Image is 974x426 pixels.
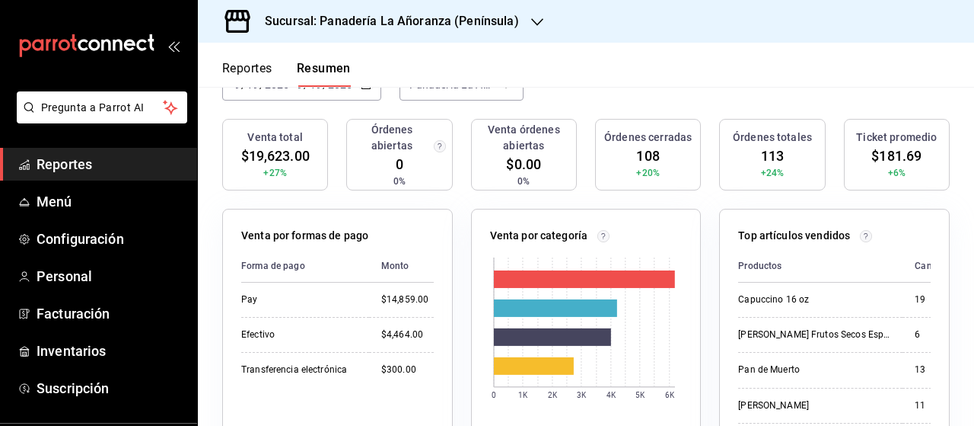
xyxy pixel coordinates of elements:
[518,391,528,399] text: 1K
[167,40,180,52] button: open_drawer_menu
[665,391,675,399] text: 6K
[490,228,588,244] p: Venta por categoría
[902,250,966,283] th: Cantidad
[37,303,185,324] span: Facturación
[37,229,185,249] span: Configuración
[37,154,185,175] span: Reportes
[37,191,185,212] span: Menú
[604,130,692,146] h3: Órdenes cerradas
[517,175,530,188] span: 0%
[41,100,164,116] span: Pregunta a Parrot AI
[478,122,570,154] h3: Venta órdenes abiertas
[738,293,890,306] div: Capuccino 16 oz
[297,61,351,87] button: Resumen
[222,61,272,87] button: Reportes
[738,364,890,376] div: Pan de Muerto
[263,166,287,180] span: +27%
[241,146,310,166] span: $19,623.00
[915,399,953,412] div: 11
[241,228,368,244] p: Venta por formas de pago
[353,122,430,154] h3: Órdenes abiertas
[37,341,185,361] span: Inventarios
[492,391,496,399] text: 0
[548,391,558,399] text: 2K
[241,293,357,306] div: Pay
[915,364,953,376] div: 13
[738,228,850,244] p: Top artículos vendidos
[37,378,185,399] span: Suscripción
[241,328,357,341] div: Efectivo
[738,250,902,283] th: Productos
[636,166,660,180] span: +20%
[396,154,403,175] span: 0
[393,175,406,188] span: 0%
[738,328,890,341] div: [PERSON_NAME] Frutos Secos Especial
[856,130,937,146] h3: Ticket promedio
[738,399,890,412] div: [PERSON_NAME]
[915,293,953,306] div: 19
[381,328,434,341] div: $4,464.00
[253,12,519,30] h3: Sucursal: Panadería La Añoranza (Península)
[241,364,357,376] div: Transferencia electrónica
[506,154,541,175] span: $0.00
[733,130,812,146] h3: Órdenes totales
[871,146,921,166] span: $181.69
[17,91,187,123] button: Pregunta a Parrot AI
[577,391,587,399] text: 3K
[888,166,906,180] span: +6%
[247,130,302,146] h3: Venta total
[761,166,785,180] span: +24%
[915,328,953,341] div: 6
[761,146,784,166] span: 113
[606,391,616,399] text: 4K
[241,250,369,283] th: Forma de pago
[636,146,659,166] span: 108
[37,266,185,287] span: Personal
[381,293,434,306] div: $14,859.00
[369,250,434,283] th: Monto
[635,391,645,399] text: 5K
[222,61,351,87] div: navigation tabs
[381,364,434,376] div: $300.00
[11,111,187,127] a: Pregunta a Parrot AI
